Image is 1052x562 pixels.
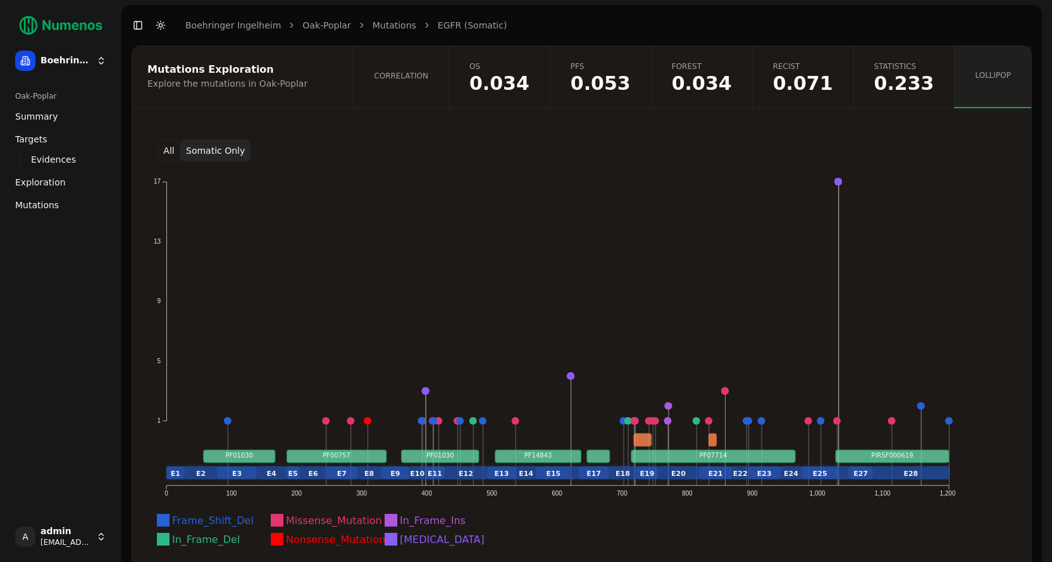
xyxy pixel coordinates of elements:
[15,527,35,547] span: A
[810,490,826,497] text: 1,000
[426,452,454,459] text: PF01030
[410,470,424,478] text: E10
[302,19,350,32] a: Oak-Poplar
[374,71,428,81] span: Correlation
[31,153,76,166] span: Evidences
[552,490,562,497] text: 600
[171,470,180,478] text: E1
[449,46,550,108] a: OS0.034
[10,195,111,215] a: Mutations
[26,151,96,168] a: Evidences
[172,515,254,527] text: Frame_Shift_Del
[954,46,1031,108] a: Lollipop
[616,470,630,478] text: E18
[225,452,253,459] text: PF01030
[291,490,302,497] text: 200
[871,452,913,459] text: PIRSF000619
[10,10,111,41] img: Numenos
[147,77,334,90] div: Explore the mutations in Oak-Poplar
[353,46,449,108] a: Correlation
[586,470,601,478] text: E17
[640,470,655,478] text: E19
[180,139,251,162] button: Somatic Only
[154,238,161,245] text: 13
[546,470,560,478] text: E15
[495,470,509,478] text: E13
[524,452,552,459] text: PF14843
[40,55,91,66] span: Boehringer Ingelheim
[129,16,147,34] button: Toggle Sidebar
[672,74,732,93] span: 0.0342656332647604
[682,490,693,497] text: 800
[469,61,529,72] span: OS
[10,86,111,106] div: Oak-Poplar
[773,61,833,72] span: RECIST
[286,534,385,546] text: Nonsense_Mutation
[15,133,47,146] span: Targets
[773,74,833,93] span: 0.071484723089514
[438,19,507,32] a: EGFR (Somatic)
[459,470,473,478] text: E12
[364,470,374,478] text: E8
[853,470,868,478] text: E27
[40,526,91,537] span: admin
[152,16,170,34] button: Toggle Dark Mode
[813,470,827,478] text: E25
[158,139,180,162] button: All
[10,172,111,192] a: Exploration
[784,470,798,478] text: E24
[757,470,772,478] text: E23
[308,470,318,478] text: E6
[390,470,400,478] text: E9
[232,470,242,478] text: E3
[40,537,91,547] span: [EMAIL_ADDRESS]
[550,46,651,108] a: PFS0.053
[672,61,732,72] span: Forest
[709,470,723,478] text: E21
[172,534,240,546] text: In_Frame_Del
[288,470,298,478] text: E5
[903,470,918,478] text: E28
[733,470,748,478] text: E22
[15,176,66,189] span: Exploration
[10,46,111,76] button: Boehringer Ingelheim
[469,74,529,93] span: 0.0342656332647604
[196,470,206,478] text: E2
[975,70,1011,80] span: Lollipop
[15,110,58,123] span: Summary
[571,74,631,93] span: 0.0527211041853305
[400,534,485,546] text: [MEDICAL_DATA]
[157,358,161,365] text: 5
[185,19,281,32] a: Boehringer Ingelheim
[157,417,161,424] text: 1
[651,46,752,108] a: Forest0.034
[571,61,631,72] span: PFS
[519,470,533,478] text: E14
[10,129,111,149] a: Targets
[752,46,853,108] a: RECIST0.071
[875,490,891,497] text: 1,100
[486,490,497,497] text: 500
[874,74,934,93] span: 0.233
[671,470,686,478] text: E20
[10,521,111,552] button: Aadmin[EMAIL_ADDRESS]
[356,490,367,497] text: 300
[323,452,350,459] text: PF00757
[939,490,955,497] text: 1,200
[853,46,955,108] a: Statistics0.233
[373,19,416,32] a: Mutations
[421,490,432,497] text: 400
[747,490,758,497] text: 900
[147,65,334,75] div: Mutations Exploration
[10,106,111,127] a: Summary
[428,470,442,478] text: E11
[874,61,934,72] span: Statistics
[15,199,59,211] span: Mutations
[226,490,237,497] text: 100
[154,178,161,185] text: 17
[267,470,277,478] text: E4
[617,490,628,497] text: 700
[286,515,382,527] text: Missense_Mutation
